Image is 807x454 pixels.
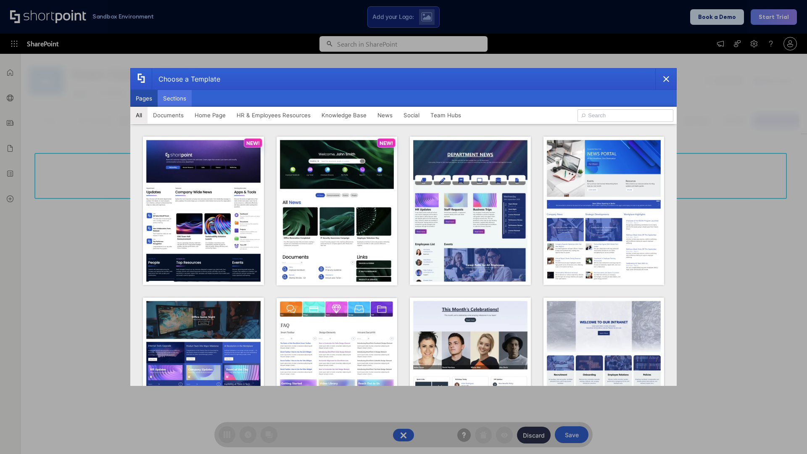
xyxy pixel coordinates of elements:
iframe: Chat Widget [765,414,807,454]
p: NEW! [380,140,393,146]
button: All [130,107,148,124]
button: Home Page [189,107,231,124]
button: HR & Employees Resources [231,107,316,124]
button: Sections [158,90,192,107]
button: News [372,107,398,124]
div: template selector [130,68,677,386]
button: Documents [148,107,189,124]
input: Search [578,109,673,122]
div: Choose a Template [152,69,220,90]
button: Social [398,107,425,124]
button: Team Hubs [425,107,467,124]
button: Pages [130,90,158,107]
p: NEW! [246,140,260,146]
button: Knowledge Base [316,107,372,124]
